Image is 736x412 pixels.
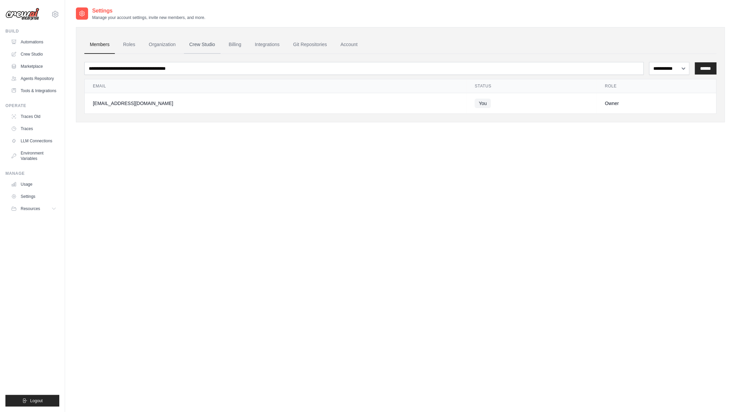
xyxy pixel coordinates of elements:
a: Organization [143,36,181,54]
div: Operate [5,103,59,108]
img: Logo [5,8,39,21]
p: Manage your account settings, invite new members, and more. [92,15,205,20]
a: Crew Studio [184,36,221,54]
a: Settings [8,191,59,202]
button: Resources [8,203,59,214]
a: Marketplace [8,61,59,72]
a: Git Repositories [288,36,332,54]
a: Crew Studio [8,49,59,60]
a: Environment Variables [8,148,59,164]
a: Traces Old [8,111,59,122]
th: Role [597,79,716,93]
button: Logout [5,395,59,407]
a: Members [84,36,115,54]
th: Email [85,79,467,93]
div: [EMAIL_ADDRESS][DOMAIN_NAME] [93,100,458,107]
th: Status [467,79,597,93]
a: Billing [223,36,247,54]
span: Resources [21,206,40,211]
a: Tools & Integrations [8,85,59,96]
a: Agents Repository [8,73,59,84]
a: Automations [8,37,59,47]
a: Usage [8,179,59,190]
div: Build [5,28,59,34]
div: Manage [5,171,59,176]
span: Logout [30,398,43,404]
h2: Settings [92,7,205,15]
a: Traces [8,123,59,134]
a: Roles [118,36,141,54]
span: You [475,99,491,108]
div: Owner [605,100,708,107]
a: Integrations [249,36,285,54]
a: LLM Connections [8,136,59,146]
a: Account [335,36,363,54]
